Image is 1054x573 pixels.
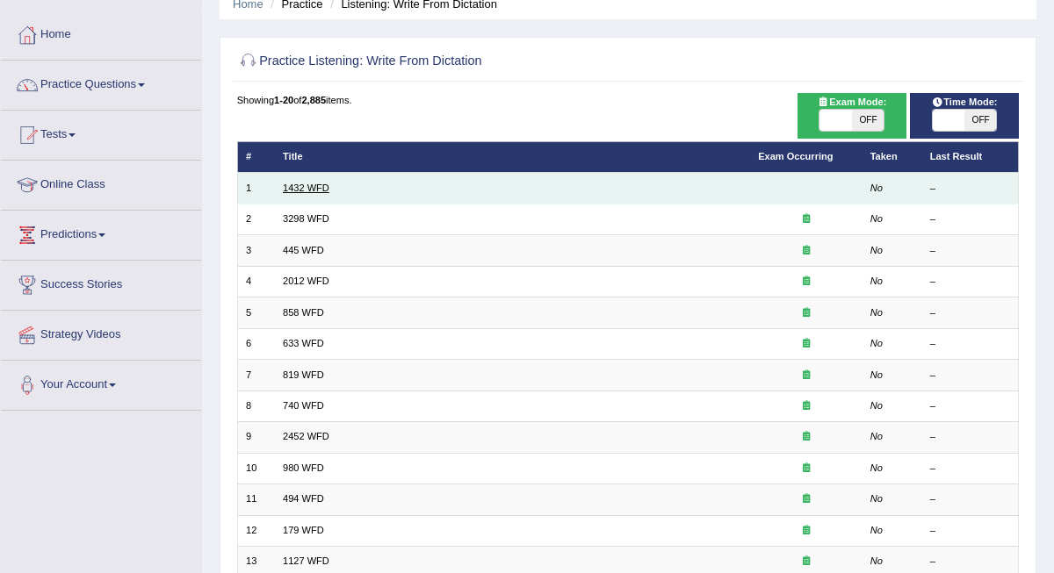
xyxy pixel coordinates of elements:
div: – [930,430,1010,444]
a: Practice Questions [1,61,201,104]
th: # [237,141,275,172]
div: Exam occurring question [758,524,854,538]
a: 980 WFD [283,462,324,473]
em: No [870,338,883,348]
div: Exam occurring question [758,399,854,413]
div: Exam occurring question [758,306,854,320]
a: 445 WFD [283,245,324,255]
a: Exam Occurring [758,151,833,161]
div: Showing of items. [237,93,1020,107]
span: OFF [964,110,996,131]
th: Taken [862,141,921,172]
span: Exam Mode: [812,95,892,111]
a: 3298 WFD [283,213,329,224]
td: 4 [237,266,275,297]
div: – [930,555,1010,569]
div: – [930,182,1010,196]
td: 11 [237,484,275,515]
a: Home [1,11,201,54]
div: – [930,524,1010,538]
a: 2452 WFD [283,431,329,441]
a: 179 WFD [283,525,324,535]
em: No [870,493,883,504]
a: 1127 WFD [283,555,329,566]
a: Online Class [1,161,201,204]
a: Success Stories [1,261,201,304]
div: – [930,369,1010,383]
em: No [870,525,883,535]
div: – [930,306,1010,320]
a: 2012 WFD [283,276,329,286]
div: – [930,462,1010,476]
div: Exam occurring question [758,492,854,506]
em: No [870,245,883,255]
div: Show exams occurring in exams [798,93,907,139]
div: Exam occurring question [758,212,854,226]
td: 9 [237,422,275,453]
th: Last Result [921,141,1019,172]
td: 3 [237,235,275,266]
td: 12 [237,515,275,546]
a: 858 WFD [283,307,324,318]
em: No [870,431,883,441]
div: – [930,492,1010,506]
div: – [930,244,1010,258]
div: – [930,337,1010,351]
em: No [870,276,883,286]
b: 1-20 [274,95,293,105]
a: 633 WFD [283,338,324,348]
em: No [870,369,883,380]
a: 494 WFD [283,493,324,504]
span: Time Mode: [926,95,1003,111]
th: Title [275,141,750,172]
a: Tests [1,111,201,154]
a: Your Account [1,361,201,405]
div: – [930,399,1010,413]
td: 10 [237,453,275,483]
em: No [870,183,883,193]
td: 1 [237,173,275,204]
a: 819 WFD [283,369,324,380]
a: Predictions [1,211,201,254]
em: No [870,400,883,411]
div: Exam occurring question [758,337,854,351]
div: – [930,212,1010,226]
div: Exam occurring question [758,430,854,444]
b: 2,885 [301,95,326,105]
div: – [930,275,1010,289]
div: Exam occurring question [758,244,854,258]
a: Strategy Videos [1,311,201,355]
em: No [870,213,883,224]
div: Exam occurring question [758,462,854,476]
a: 740 WFD [283,400,324,411]
em: No [870,307,883,318]
div: Exam occurring question [758,369,854,383]
td: 7 [237,360,275,390]
a: 1432 WFD [283,183,329,193]
td: 6 [237,328,275,359]
em: No [870,462,883,473]
em: No [870,555,883,566]
td: 5 [237,297,275,328]
h2: Practice Listening: Write From Dictation [237,50,722,73]
span: OFF [852,110,884,131]
td: 8 [237,390,275,421]
div: Exam occurring question [758,555,854,569]
td: 2 [237,204,275,234]
div: Exam occurring question [758,275,854,289]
